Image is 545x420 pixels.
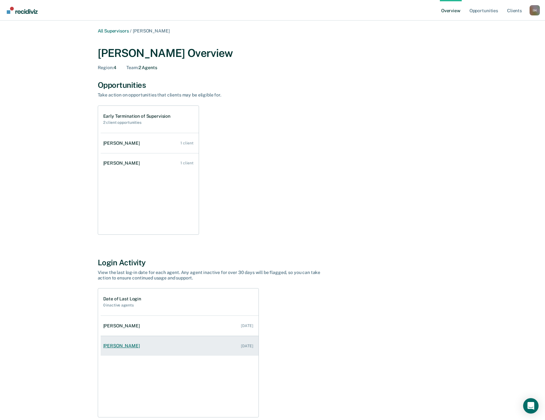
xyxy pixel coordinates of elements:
div: View the last log-in date for each agent. Any agent inactive for over 30 days will be flagged, so... [98,270,323,281]
div: Login Activity [98,258,448,267]
div: [PERSON_NAME] [103,160,142,166]
a: [PERSON_NAME] [DATE] [101,337,259,355]
div: 1 client [180,161,193,165]
span: Region : [98,65,114,70]
div: [PERSON_NAME] [103,141,142,146]
div: I H [530,5,540,15]
a: [PERSON_NAME] 1 client [101,134,199,152]
span: [PERSON_NAME] [133,28,169,33]
div: [PERSON_NAME] [103,323,142,329]
a: [PERSON_NAME] 1 client [101,154,199,172]
span: Team : [126,65,138,70]
a: All Supervisors [98,28,129,33]
div: [PERSON_NAME] [103,343,142,349]
div: Opportunities [98,80,448,90]
div: 2 Agents [126,65,157,70]
img: Recidiviz [7,7,38,14]
div: [DATE] [241,324,253,328]
div: Open Intercom Messenger [523,398,539,414]
a: [PERSON_NAME] [DATE] [101,317,259,335]
div: Take action on opportunities that clients may be eligible for. [98,92,323,98]
div: 4 [98,65,116,70]
div: 1 client [180,141,193,145]
button: Profile dropdown button [530,5,540,15]
h1: Early Termination of Supervision [103,114,171,119]
span: / [129,28,133,33]
h2: 2 client opportunities [103,120,171,125]
h2: 0 inactive agents [103,303,141,307]
div: [DATE] [241,344,253,348]
h1: Date of Last Login [103,296,141,302]
div: [PERSON_NAME] Overview [98,47,448,60]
